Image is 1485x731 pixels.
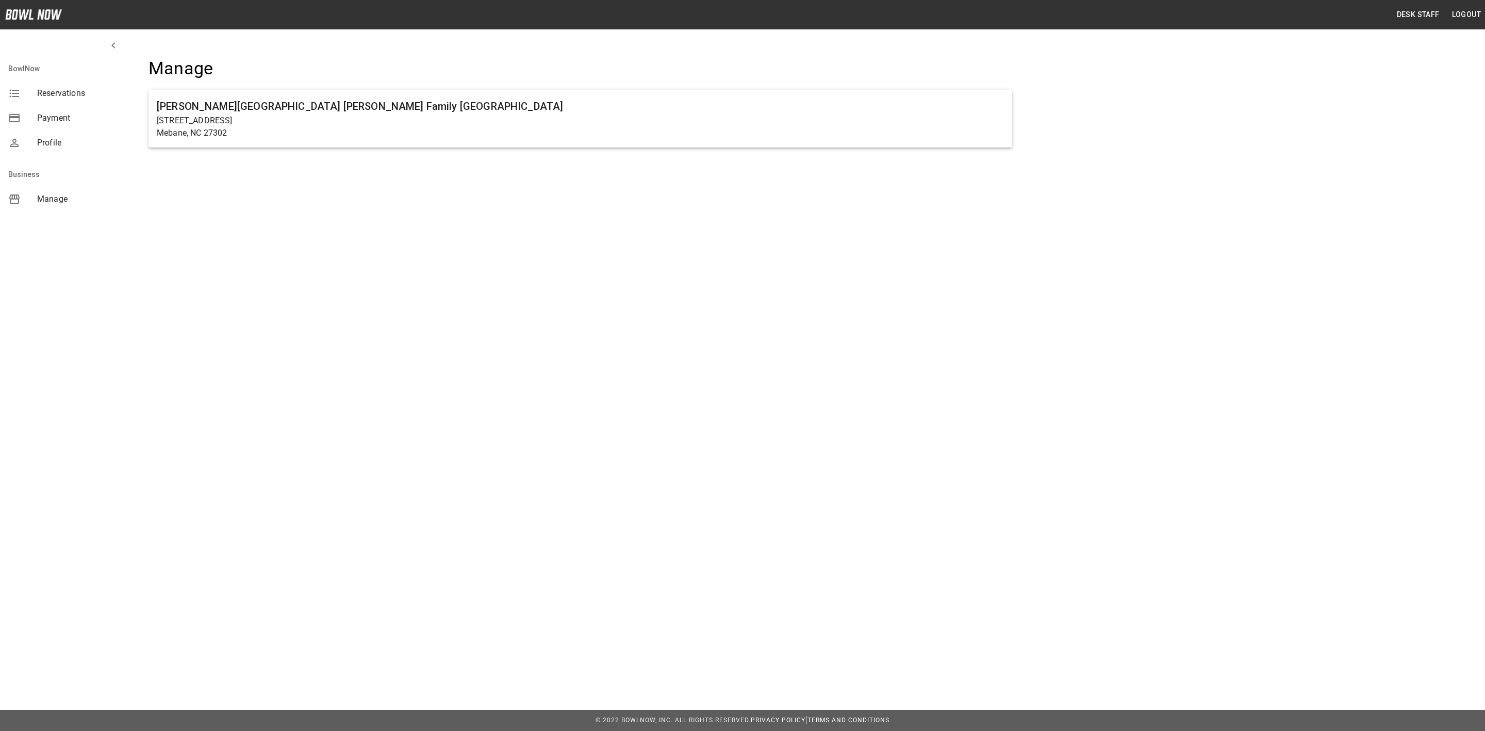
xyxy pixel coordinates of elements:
[5,9,62,20] img: logo
[37,112,115,124] span: Payment
[1448,5,1485,24] button: Logout
[596,717,751,724] span: © 2022 BowlNow, Inc. All Rights Reserved.
[157,98,1004,115] h6: [PERSON_NAME][GEOGRAPHIC_DATA] [PERSON_NAME] Family [GEOGRAPHIC_DATA]
[157,115,1004,127] p: [STREET_ADDRESS]
[37,137,115,149] span: Profile
[1393,5,1444,24] button: Desk Staff
[37,193,115,205] span: Manage
[148,58,1012,79] h4: Manage
[37,87,115,100] span: Reservations
[807,717,889,724] a: Terms and Conditions
[751,717,805,724] a: Privacy Policy
[157,127,1004,139] p: Mebane, NC 27302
